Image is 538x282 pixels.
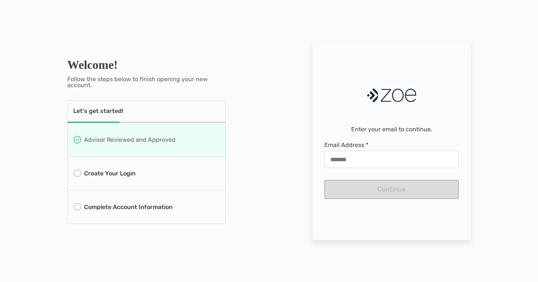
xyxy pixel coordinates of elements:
[351,126,432,132] p: Enter your email to continue.
[325,156,458,163] input: Email Address *
[324,141,459,148] span: Email Address *
[67,76,226,88] p: Follow the steps below to finish opening your new account.
[367,83,416,108] img: Company Logo
[84,169,136,178] p: Create Your Login
[84,135,176,144] p: Advisor Reviewed and Approved
[67,58,226,72] h1: Welcome!
[73,108,123,114] p: Let's get started!
[84,202,173,212] p: Complete Account Information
